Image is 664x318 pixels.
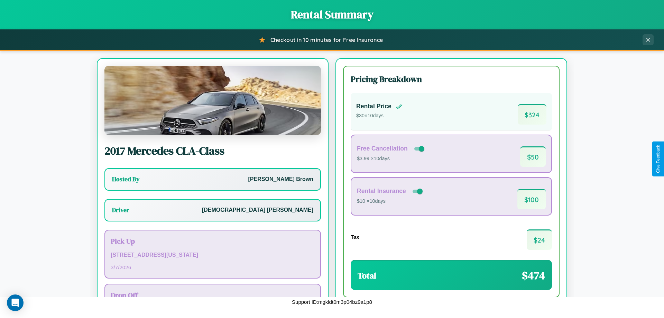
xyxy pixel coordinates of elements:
p: Support ID: mgkldt0m3p04bz9a1p8 [292,297,372,307]
img: Mercedes CLA-Class [104,66,321,135]
h4: Rental Insurance [357,188,406,195]
div: Open Intercom Messenger [7,294,24,311]
h4: Free Cancellation [357,145,408,152]
p: $3.99 × 10 days [357,154,426,163]
span: $ 474 [522,268,545,283]
h3: Drop Off [111,290,315,300]
h4: Tax [351,234,359,240]
h3: Driver [112,206,129,214]
span: $ 50 [520,146,546,167]
span: $ 100 [517,189,546,209]
p: [DEMOGRAPHIC_DATA] [PERSON_NAME] [202,205,313,215]
p: $ 30 × 10 days [356,111,403,120]
h1: Rental Summary [7,7,657,22]
div: Give Feedback [656,145,661,173]
p: 3 / 7 / 2026 [111,263,315,272]
h3: Pick Up [111,236,315,246]
span: $ 324 [518,104,546,125]
span: $ 24 [527,229,552,250]
p: $10 × 10 days [357,197,424,206]
h3: Hosted By [112,175,139,183]
h3: Total [358,270,376,281]
h2: 2017 Mercedes CLA-Class [104,143,321,158]
h4: Rental Price [356,103,391,110]
p: [PERSON_NAME] Brown [248,174,313,184]
h3: Pricing Breakdown [351,73,552,85]
p: [STREET_ADDRESS][US_STATE] [111,250,315,260]
span: Checkout in 10 minutes for Free Insurance [270,36,383,43]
